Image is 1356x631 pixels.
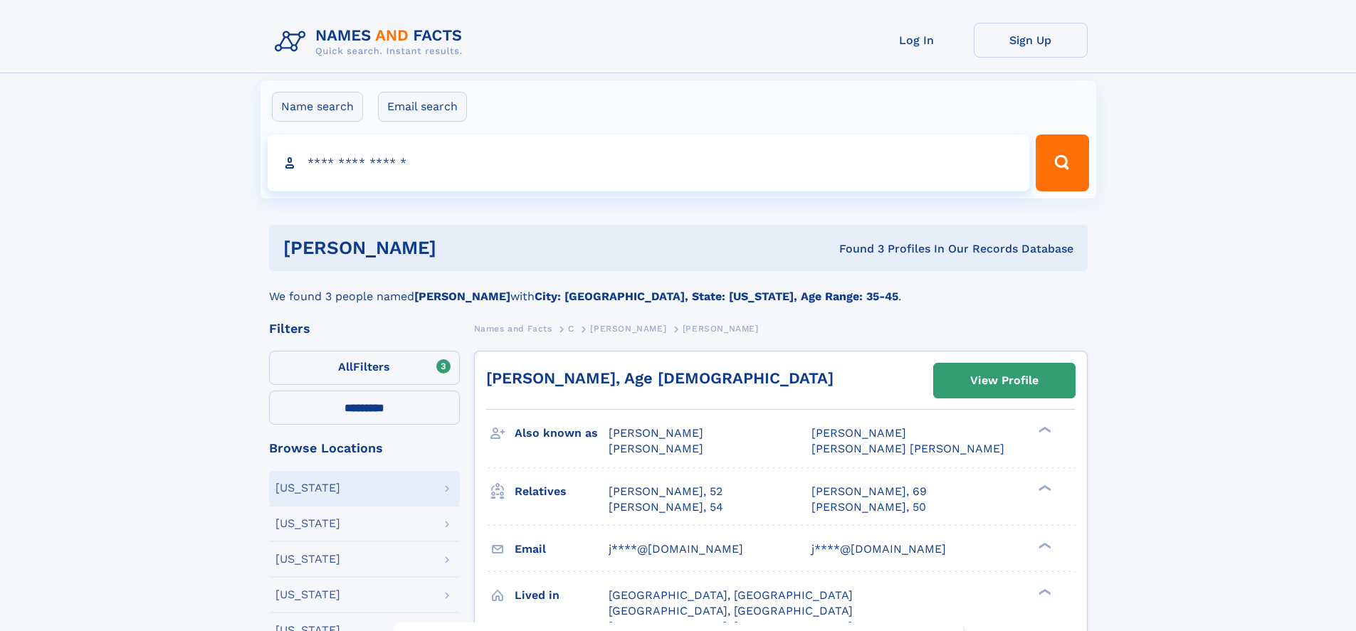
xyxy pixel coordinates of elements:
[609,588,853,602] span: [GEOGRAPHIC_DATA], [GEOGRAPHIC_DATA]
[275,589,340,600] div: [US_STATE]
[568,324,574,334] span: C
[590,319,666,337] a: [PERSON_NAME]
[590,324,666,334] span: [PERSON_NAME]
[609,604,853,617] span: [GEOGRAPHIC_DATA], [GEOGRAPHIC_DATA]
[1035,587,1052,596] div: ❯
[338,360,353,373] span: All
[283,239,638,257] h1: [PERSON_NAME]
[609,484,722,499] a: [PERSON_NAME], 52
[811,442,1004,455] span: [PERSON_NAME] [PERSON_NAME]
[486,369,834,387] a: [PERSON_NAME], Age [DEMOGRAPHIC_DATA]
[515,421,609,445] h3: Also known as
[269,322,460,335] div: Filters
[1035,541,1052,550] div: ❯
[970,364,1039,397] div: View Profile
[609,442,703,455] span: [PERSON_NAME]
[609,499,723,515] a: [PERSON_NAME], 54
[275,553,340,565] div: [US_STATE]
[811,484,927,499] a: [PERSON_NAME], 69
[1035,483,1052,492] div: ❯
[269,351,460,385] label: Filters
[515,537,609,561] h3: Email
[275,518,340,529] div: [US_STATE]
[860,23,974,58] a: Log In
[414,290,510,303] b: [PERSON_NAME]
[474,319,552,337] a: Names and Facts
[268,134,1030,191] input: search input
[934,364,1075,398] a: View Profile
[515,479,609,504] h3: Relatives
[568,319,574,337] a: C
[535,290,898,303] b: City: [GEOGRAPHIC_DATA], State: [US_STATE], Age Range: 35-45
[811,499,926,515] a: [PERSON_NAME], 50
[1036,134,1088,191] button: Search Button
[1035,425,1052,435] div: ❯
[974,23,1088,58] a: Sign Up
[269,23,474,61] img: Logo Names and Facts
[515,583,609,608] h3: Lived in
[811,426,906,440] span: [PERSON_NAME]
[272,92,363,122] label: Name search
[638,241,1073,257] div: Found 3 Profiles In Our Records Database
[609,426,703,440] span: [PERSON_NAME]
[683,324,759,334] span: [PERSON_NAME]
[269,271,1088,305] div: We found 3 people named with .
[269,442,460,455] div: Browse Locations
[378,92,467,122] label: Email search
[275,482,340,494] div: [US_STATE]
